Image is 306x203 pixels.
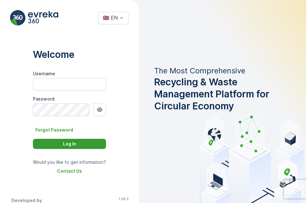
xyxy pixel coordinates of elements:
button: Forgot Password [33,126,76,134]
div: 🇬🇧 EN [103,15,118,21]
button: Log In [33,139,106,149]
span: Recycling & Waste Management Platform for Circular Economy [154,76,291,112]
p: Forgot Password [35,127,73,133]
label: Username [33,71,55,76]
p: 1.50.2 [119,197,129,201]
p: Would you like to get information? [33,159,106,165]
p: Log In [63,141,76,147]
a: Contact Us [57,168,82,174]
label: Password [33,96,54,101]
img: evreka_360_logo [10,10,58,26]
p: Welcome [33,48,106,60]
p: The Most Comprehensive [154,66,291,76]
